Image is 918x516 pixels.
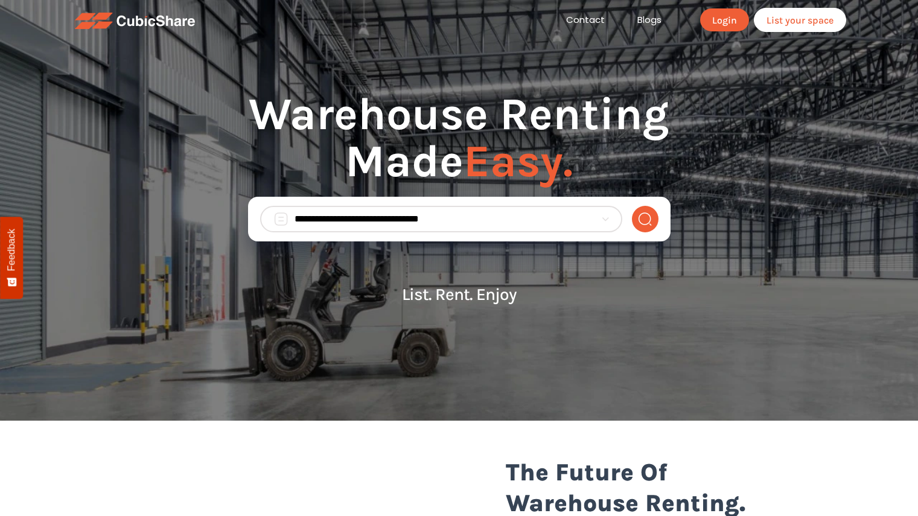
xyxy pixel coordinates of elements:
[550,13,621,27] a: Contact
[621,13,678,27] a: Blogs
[248,285,671,304] p: List. Rent. Enjoy
[700,8,749,31] a: Login
[754,8,846,32] a: List your space
[248,91,671,197] h1: Warehouse Renting Made
[637,212,652,226] img: search-normal.png
[273,212,288,226] img: search_box.png
[464,135,573,188] span: Easy.
[6,229,17,271] span: Feedback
